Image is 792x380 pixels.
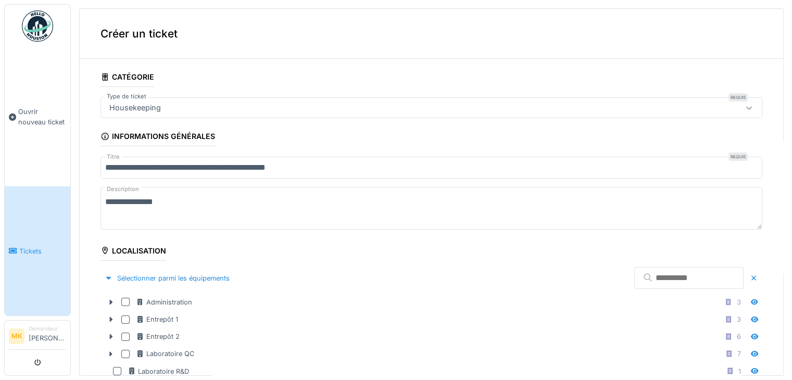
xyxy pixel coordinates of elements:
[728,93,748,102] div: Requis
[738,366,741,376] div: 1
[5,186,70,315] a: Tickets
[100,69,154,87] div: Catégorie
[29,325,66,347] li: [PERSON_NAME]
[136,314,178,324] div: Entrepôt 1
[100,271,234,285] div: Sélectionner parmi les équipements
[728,153,748,161] div: Requis
[737,314,741,324] div: 3
[128,366,189,376] div: Laboratoire R&D
[18,107,66,126] span: Ouvrir nouveau ticket
[105,153,122,161] label: Titre
[737,349,741,359] div: 7
[136,297,192,307] div: Administration
[737,332,741,341] div: 6
[9,325,66,350] a: MK Demandeur[PERSON_NAME]
[22,10,53,42] img: Badge_color-CXgf-gQk.svg
[80,9,783,59] div: Créer un ticket
[5,47,70,186] a: Ouvrir nouveau ticket
[105,183,141,196] label: Description
[136,349,194,359] div: Laboratoire QC
[29,325,66,333] div: Demandeur
[19,246,66,256] span: Tickets
[100,129,215,146] div: Informations générales
[105,92,148,101] label: Type de ticket
[9,328,24,344] li: MK
[105,102,165,113] div: Housekeeping
[737,297,741,307] div: 3
[100,243,166,261] div: Localisation
[136,332,180,341] div: Entrepôt 2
